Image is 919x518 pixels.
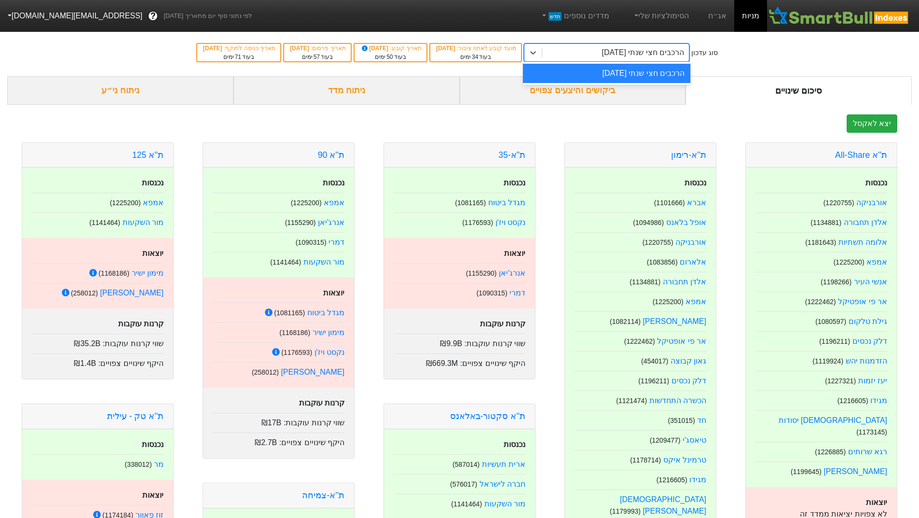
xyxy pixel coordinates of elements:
small: ( 1081165 ) [274,309,305,317]
span: ₪17B [261,419,281,427]
a: ת''א 90 [318,150,344,160]
small: ( 1083856 ) [647,258,678,266]
a: דלק נכסים [852,337,887,345]
div: תאריך פרסום : [289,44,346,53]
small: ( 1198266 ) [821,278,851,286]
a: דמרי [509,289,525,297]
a: יעז יזמות [858,377,887,385]
small: ( 258012 ) [71,289,98,297]
strong: קרנות עוקבות [118,320,164,328]
strong: נכנסות [865,179,887,187]
span: [DATE] [290,45,311,52]
div: ביקושים והיצעים צפויים [460,76,686,105]
a: [PERSON_NAME] [281,368,344,376]
small: ( 1121474 ) [616,397,647,405]
small: ( 576017 ) [450,480,477,488]
a: [PERSON_NAME] [823,467,887,476]
small: ( 1181643 ) [805,238,836,246]
small: ( 1199645 ) [791,468,822,476]
div: תאריך קובע : [359,44,422,53]
a: מגידו [689,476,706,484]
a: ת"א-35 [498,150,525,160]
small: ( 1226885 ) [815,448,846,456]
a: אלומה תשתיות [838,238,887,246]
a: ארית תעשיות [482,460,525,468]
strong: נכנסות [142,179,164,187]
small: ( 1082114 ) [610,318,641,325]
div: ניתוח ני״ע [7,76,233,105]
a: ת''א 125 [132,150,164,160]
a: [PERSON_NAME] [643,317,706,325]
strong: יוצאות [504,249,525,257]
span: ₪1.4B [74,359,96,367]
a: אלארום [680,258,706,266]
small: ( 1134881 ) [630,278,660,286]
span: ₪669.3M [426,359,458,367]
span: 71 [235,54,241,60]
small: ( 1134881 ) [810,219,841,226]
a: אופל בלאנס [666,218,706,226]
small: ( 1141464 ) [89,219,120,226]
a: אר פי אופטיקל [657,337,706,345]
small: ( 1155290 ) [285,219,316,226]
strong: יוצאות [323,289,344,297]
a: אמפא [686,297,706,306]
small: ( 351015 ) [668,417,695,424]
a: מור השקעות [484,500,525,508]
small: ( 258012 ) [252,368,279,376]
a: אר פי אופטיקל [838,297,887,306]
span: ₪35.2B [74,339,100,348]
a: אמפא [324,198,344,207]
small: ( 1196211 ) [819,337,850,345]
a: מדדים נוספיםחדש [536,6,613,26]
small: ( 338012 ) [124,461,151,468]
span: [DATE] [436,45,457,52]
small: ( 1209477 ) [650,436,681,444]
div: מועד קובע לאחוז ציבור : [435,44,516,53]
small: ( 1168186 ) [98,269,129,277]
a: מימון ישיר [132,269,164,277]
small: ( 1179993 ) [610,507,641,515]
div: בעוד ימים [289,53,346,61]
a: מגידו [870,396,887,405]
small: ( 1216605 ) [657,476,687,484]
a: הכשרה התחדשות [649,396,706,405]
a: [PERSON_NAME] [100,289,164,297]
span: 50 [386,54,393,60]
div: שווי קרנות עוקבות : [213,413,344,429]
a: אנרג'יאן [499,269,525,277]
a: ת''א-רימון [671,150,706,160]
small: ( 1176593 ) [281,349,312,356]
a: חברה לישראל [480,480,525,488]
small: ( 1081165 ) [455,199,486,207]
small: ( 1090315 ) [477,289,508,297]
a: גילת טלקום [849,317,887,325]
a: אמפא [866,258,887,266]
a: מגדל ביטוח [307,308,344,317]
small: ( 1225200 ) [291,199,322,207]
a: גאון קבוצה [671,357,706,365]
small: ( 1101666 ) [654,199,685,207]
a: אלדן תחבורה [844,218,887,226]
a: נקסט ויז'ן [495,218,526,226]
a: מימון ישיר [313,328,344,336]
small: ( 1225200 ) [110,199,141,207]
div: בעוד ימים [202,53,275,61]
div: סוג עדכון [691,48,718,58]
a: הזדמנות יהש [846,357,887,365]
strong: נכנסות [504,179,525,187]
small: ( 1094986 ) [633,219,664,226]
span: לפי נתוני סוף יום מתאריך [DATE] [164,11,252,21]
a: דלק נכסים [672,377,706,385]
a: אמפא [143,198,164,207]
a: רגא שרותים [848,448,887,456]
div: תאריך כניסה לתוקף : [202,44,275,53]
div: בעוד ימים [359,53,422,61]
small: ( 1178714 ) [630,456,661,464]
a: מגדל ביטוח [488,198,525,207]
a: מור השקעות [123,218,164,226]
strong: נכנסות [142,440,164,448]
a: ת''א סקטור-באלאנס [450,411,525,421]
a: אנשי העיר [854,278,887,286]
div: סיכום שינויים [686,76,912,105]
